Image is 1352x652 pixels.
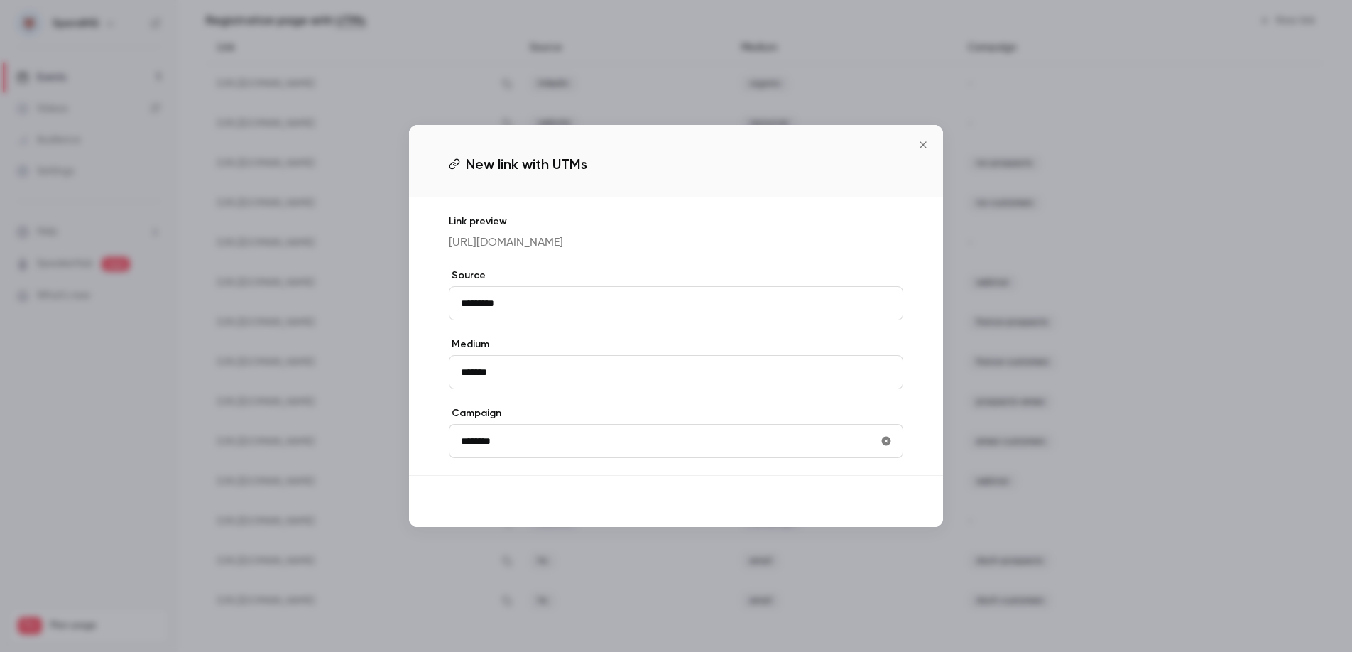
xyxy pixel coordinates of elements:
[466,153,587,175] span: New link with UTMs
[875,430,898,452] button: utmCampaign
[449,406,903,420] label: Campaign
[449,268,903,283] label: Source
[909,131,937,159] button: Close
[449,214,903,229] p: Link preview
[852,487,903,516] button: Save
[449,234,903,251] p: [URL][DOMAIN_NAME]
[449,337,903,352] label: Medium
